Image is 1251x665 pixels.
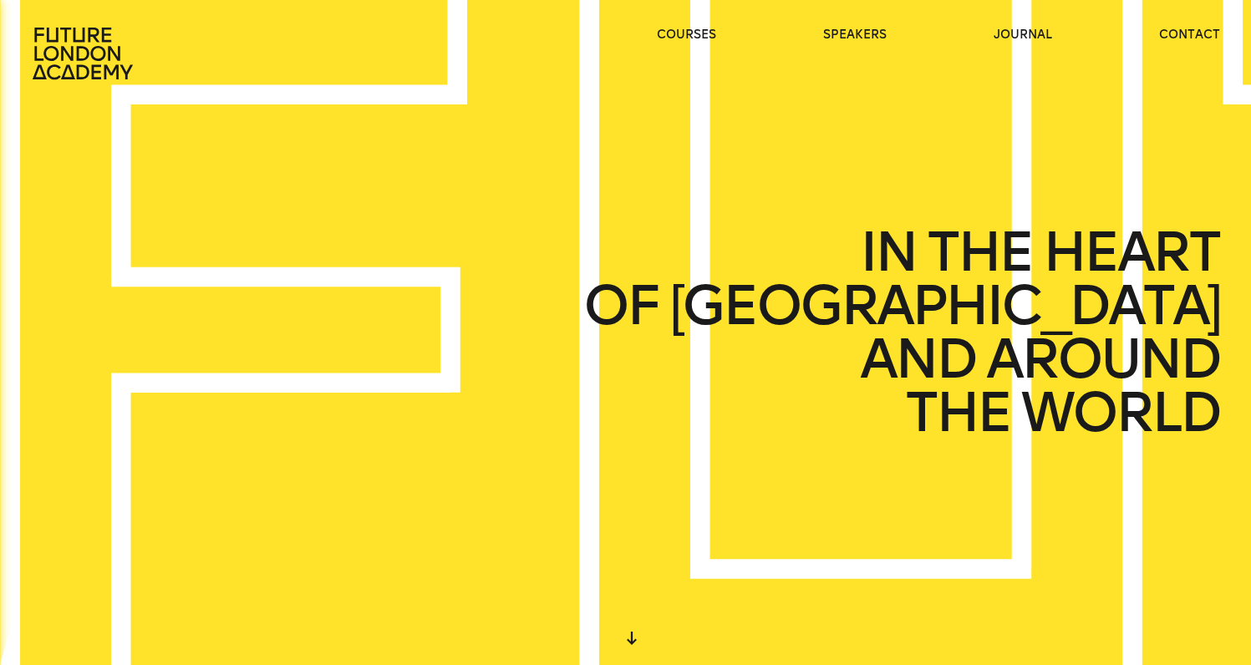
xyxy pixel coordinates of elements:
[994,27,1052,43] a: journal
[860,332,975,386] span: AND
[905,386,1010,439] span: THE
[860,226,916,279] span: IN
[986,332,1219,386] span: AROUND
[1021,386,1219,439] span: WORLD
[927,226,1032,279] span: THE
[1159,27,1220,43] a: contact
[1043,226,1219,279] span: HEART
[657,27,716,43] a: courses
[583,279,659,332] span: OF
[670,279,1220,332] span: [GEOGRAPHIC_DATA]
[823,27,887,43] a: speakers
